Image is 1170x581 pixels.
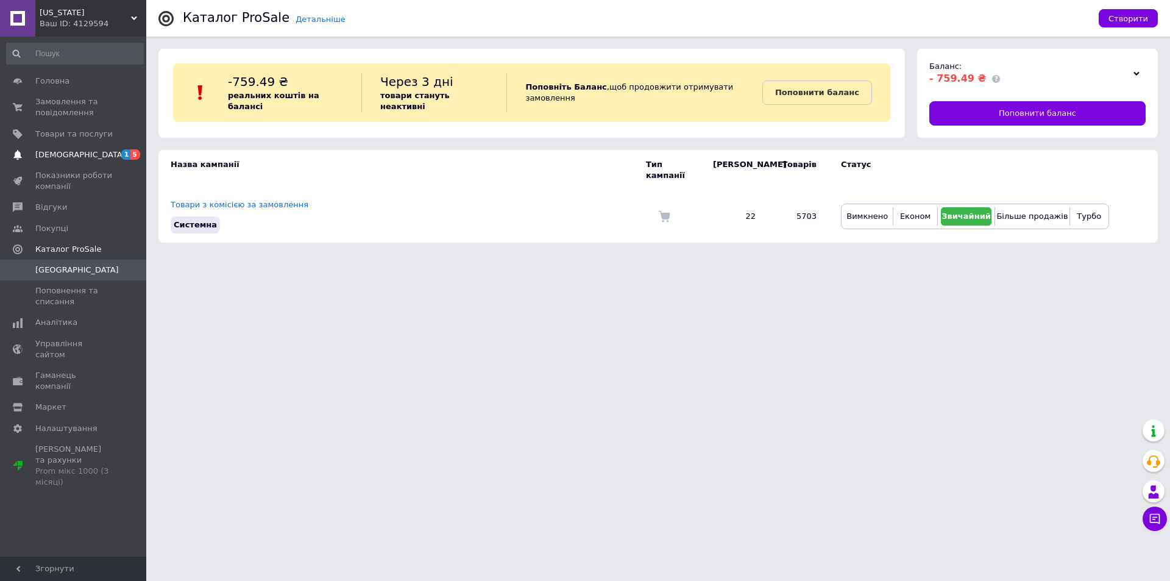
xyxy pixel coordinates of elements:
button: Чат з покупцем [1143,507,1167,531]
input: Пошук [6,43,144,65]
span: Покупці [35,223,68,234]
span: Показники роботи компанії [35,170,113,192]
span: Головна [35,76,69,87]
span: [DEMOGRAPHIC_DATA] [35,149,126,160]
button: Створити [1099,9,1158,27]
td: 22 [701,190,768,243]
button: Звичайний [941,207,992,226]
span: Турбо [1077,212,1101,221]
td: Товарів [768,150,829,190]
div: , щоб продовжити отримувати замовлення [506,73,762,112]
span: Системна [174,220,217,229]
span: [GEOGRAPHIC_DATA] [35,265,119,276]
span: [PERSON_NAME] та рахунки [35,444,113,488]
span: Баланс: [929,62,962,71]
span: 5 [130,149,140,160]
img: :exclamation: [191,84,210,102]
span: Маркет [35,402,66,413]
div: Каталог ProSale [183,12,289,24]
span: Поповнити баланс [999,108,1076,119]
span: Більше продажів [996,212,1068,221]
span: Каталог ProSale [35,244,101,255]
span: - 759.49 ₴ [929,73,986,84]
span: Аналітика [35,317,77,328]
a: Товари з комісією за замовлення [171,200,308,209]
span: -759.49 ₴ [228,74,288,89]
span: Звичайний [941,212,991,221]
b: реальних коштів на балансі [228,91,319,111]
button: Більше продажів [998,207,1066,226]
div: Ваш ID: 4129594 [40,18,146,29]
span: 1 [121,149,131,160]
span: Вимкнено [846,212,888,221]
button: Економ [896,207,934,226]
td: [PERSON_NAME] [701,150,768,190]
td: Тип кампанії [646,150,701,190]
span: Налаштування [35,423,97,434]
a: Поповнити баланс [929,101,1146,126]
span: Товари та послуги [35,129,113,140]
div: Prom мікс 1000 (3 місяці) [35,466,113,488]
td: Статус [829,150,1109,190]
img: Комісія за замовлення [658,210,670,223]
span: Arizona [40,7,131,18]
span: Через 3 дні [380,74,453,89]
b: товари стануть неактивні [380,91,450,111]
td: 5703 [768,190,829,243]
a: Детальніше [296,15,346,24]
span: Управління сайтом [35,338,113,360]
span: Економ [900,212,931,221]
button: Турбо [1073,207,1105,226]
span: Замовлення та повідомлення [35,96,113,118]
b: Поповніть Баланс [525,82,606,91]
span: Створити [1108,14,1148,23]
td: Назва кампанії [158,150,646,190]
span: Відгуки [35,202,67,213]
button: Вимкнено [845,207,890,226]
span: Поповнення та списання [35,285,113,307]
b: Поповнити баланс [775,88,859,97]
span: Гаманець компанії [35,370,113,392]
a: Поповнити баланс [762,80,872,105]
